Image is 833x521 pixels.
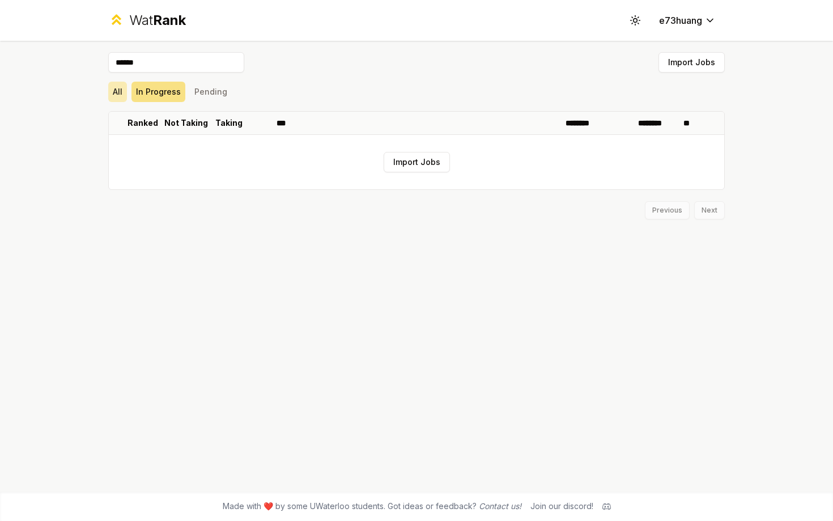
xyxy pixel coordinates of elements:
button: e73huang [650,10,725,31]
p: Ranked [127,117,158,129]
a: Contact us! [479,501,521,511]
button: Import Jobs [384,152,450,172]
button: Import Jobs [658,52,725,73]
p: Not Taking [164,117,208,129]
button: All [108,82,127,102]
button: Pending [190,82,232,102]
span: Rank [153,12,186,28]
span: Made with ❤️ by some UWaterloo students. Got ideas or feedback? [223,501,521,512]
a: WatRank [108,11,186,29]
button: In Progress [131,82,185,102]
span: e73huang [659,14,702,27]
div: Join our discord! [530,501,593,512]
div: Wat [129,11,186,29]
p: Taking [215,117,243,129]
